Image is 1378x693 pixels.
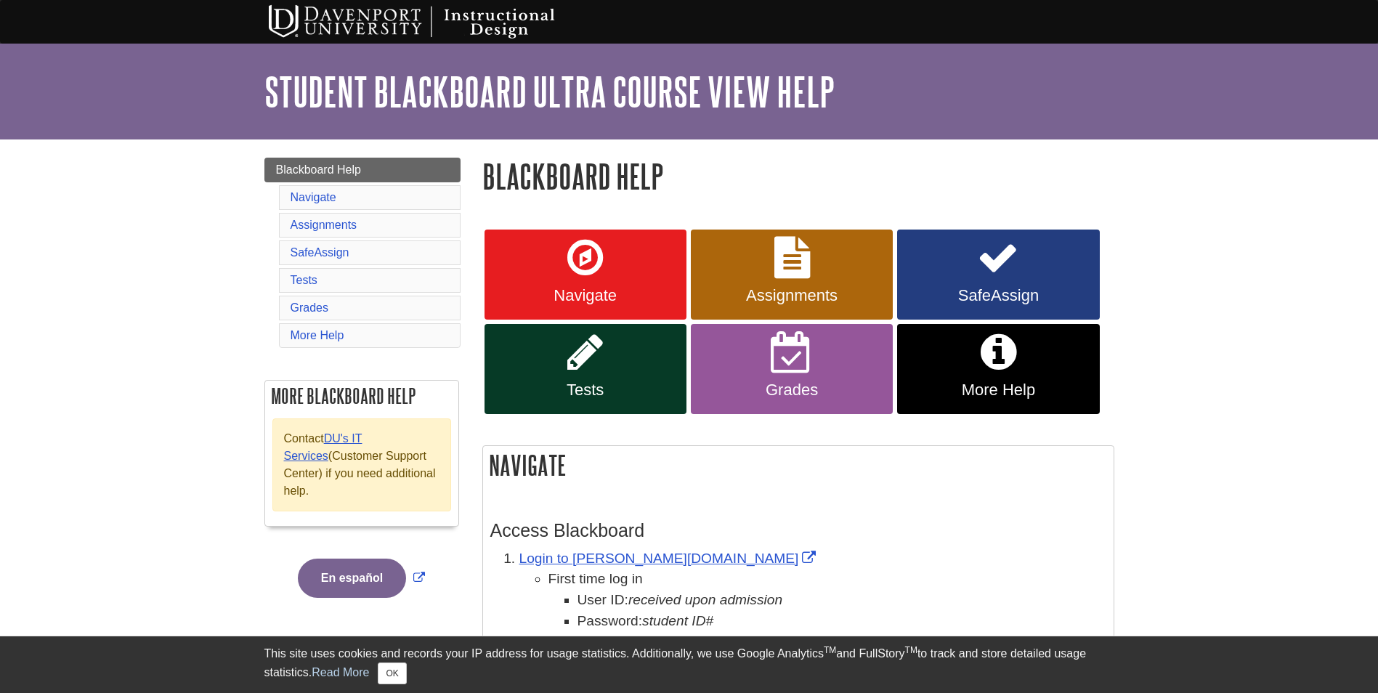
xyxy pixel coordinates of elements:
a: Link opens in new window [294,572,429,584]
a: Navigate [291,191,336,203]
a: SafeAssign [291,246,349,259]
span: Tests [495,381,676,400]
span: Blackboard Help [276,163,361,176]
a: SafeAssign [897,230,1099,320]
a: Blackboard Help [264,158,461,182]
h2: Navigate [483,446,1114,485]
a: Assignments [291,219,357,231]
span: SafeAssign [908,286,1088,305]
a: Grades [691,324,893,414]
h1: Blackboard Help [482,158,1114,195]
em: student ID# [642,613,713,628]
a: More Help [897,324,1099,414]
span: More Help [908,381,1088,400]
h2: More Blackboard Help [265,381,458,411]
a: Assignments [691,230,893,320]
span: Grades [702,381,882,400]
li: User ID: [577,590,1106,611]
a: Grades [291,301,328,314]
div: This site uses cookies and records your IP address for usage statistics. Additionally, we use Goo... [264,645,1114,684]
a: Tests [291,274,317,286]
span: Assignments [702,286,882,305]
sup: TM [824,645,836,655]
img: Blackboard [782,632,846,676]
h3: Access Blackboard [490,520,1106,541]
button: En español [298,559,406,598]
span: Navigate [495,286,676,305]
a: Link opens in new window [519,551,820,566]
a: More Help [291,329,344,341]
sup: TM [905,645,917,655]
div: Guide Page Menu [264,158,461,623]
button: Close [378,662,406,684]
a: Navigate [485,230,686,320]
a: Student Blackboard Ultra Course View Help [264,69,835,114]
i: received upon admission [628,592,782,607]
p: From the page, click [519,632,1106,676]
img: Davenport University Instructional Design [257,4,606,40]
li: Password: [577,611,1106,632]
a: Read More [312,666,369,678]
div: Contact (Customer Support Center) if you need additional help. [272,418,451,511]
li: First time log in [548,569,1106,631]
a: Tests [485,324,686,414]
